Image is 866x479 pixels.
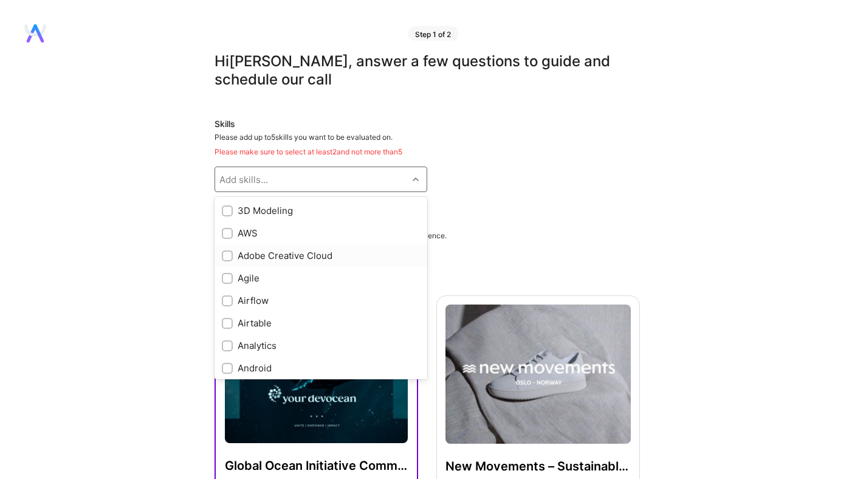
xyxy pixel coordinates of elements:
div: 3D Modeling [222,204,420,217]
div: Agile [222,272,420,284]
div: Airtable [222,317,420,329]
div: Skills [215,118,640,130]
div: Analytics [222,339,420,352]
div: Please add up to 5 skills you want to be evaluated on. [215,133,640,157]
div: Airflow [222,294,420,307]
i: icon Chevron [413,176,419,182]
div: Please make sure to select at least 2 and not more than 5 [215,147,640,157]
div: Step 1 of 2 [408,26,458,41]
div: AWS [222,227,420,239]
div: Hi [PERSON_NAME] , answer a few questions to guide and schedule our call [215,52,640,89]
h4: Global Ocean Initiative Communications [225,458,408,474]
div: Add skills... [219,173,268,186]
div: Android [222,362,420,374]
div: Adobe Creative Cloud [222,249,420,262]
